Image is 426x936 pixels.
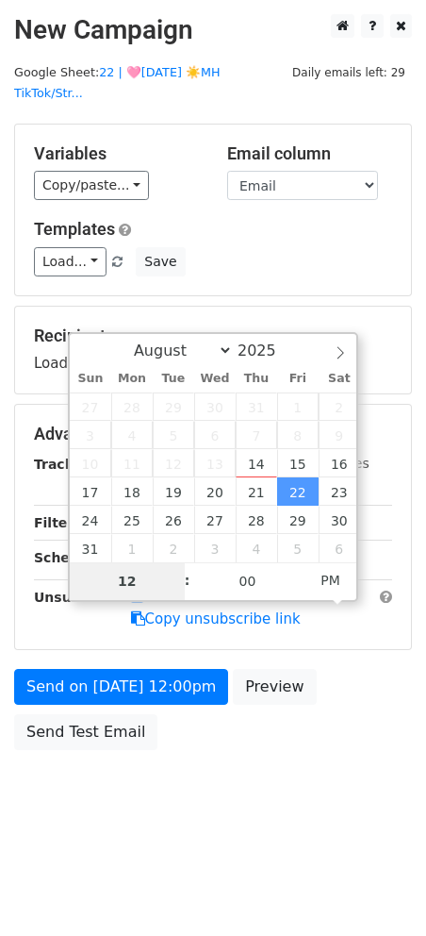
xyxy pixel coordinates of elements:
[319,534,360,562] span: September 6, 2025
[153,373,194,385] span: Tue
[319,477,360,506] span: August 23, 2025
[14,14,412,46] h2: New Campaign
[236,393,277,421] span: July 31, 2025
[34,457,97,472] strong: Tracking
[236,449,277,477] span: August 14, 2025
[236,373,277,385] span: Thu
[236,477,277,506] span: August 21, 2025
[319,421,360,449] span: August 9, 2025
[286,65,412,79] a: Daily emails left: 29
[233,669,316,705] a: Preview
[34,424,392,444] h5: Advanced
[111,393,153,421] span: July 28, 2025
[304,561,356,599] span: Click to toggle
[34,247,106,276] a: Load...
[319,393,360,421] span: August 2, 2025
[277,477,319,506] span: August 22, 2025
[70,477,111,506] span: August 17, 2025
[70,373,111,385] span: Sun
[131,610,301,627] a: Copy unsubscribe link
[111,449,153,477] span: August 11, 2025
[70,562,185,600] input: Hour
[236,506,277,534] span: August 28, 2025
[277,534,319,562] span: September 5, 2025
[14,65,221,101] small: Google Sheet:
[34,550,102,565] strong: Schedule
[34,590,126,605] strong: Unsubscribe
[194,449,236,477] span: August 13, 2025
[153,534,194,562] span: September 2, 2025
[277,449,319,477] span: August 15, 2025
[233,342,301,359] input: Year
[153,421,194,449] span: August 5, 2025
[153,449,194,477] span: August 12, 2025
[319,449,360,477] span: August 16, 2025
[136,247,185,276] button: Save
[70,421,111,449] span: August 3, 2025
[194,477,236,506] span: August 20, 2025
[319,506,360,534] span: August 30, 2025
[14,65,221,101] a: 22 | 🩷[DATE] ☀️MH TikTok/Str...
[111,477,153,506] span: August 18, 2025
[194,373,236,385] span: Wed
[14,669,228,705] a: Send on [DATE] 12:00pm
[153,393,194,421] span: July 29, 2025
[194,393,236,421] span: July 30, 2025
[70,534,111,562] span: August 31, 2025
[14,714,157,750] a: Send Test Email
[319,373,360,385] span: Sat
[277,421,319,449] span: August 8, 2025
[34,171,149,200] a: Copy/paste...
[332,845,426,936] iframe: Chat Widget
[34,515,82,530] strong: Filters
[34,326,392,375] div: Loading...
[34,219,115,239] a: Templates
[190,562,305,600] input: Minute
[295,454,369,474] label: UTM Codes
[153,506,194,534] span: August 26, 2025
[111,506,153,534] span: August 25, 2025
[70,449,111,477] span: August 10, 2025
[185,561,190,599] span: :
[236,534,277,562] span: September 4, 2025
[194,506,236,534] span: August 27, 2025
[277,393,319,421] span: August 1, 2025
[34,143,199,164] h5: Variables
[286,62,412,83] span: Daily emails left: 29
[236,421,277,449] span: August 7, 2025
[153,477,194,506] span: August 19, 2025
[111,421,153,449] span: August 4, 2025
[194,534,236,562] span: September 3, 2025
[277,506,319,534] span: August 29, 2025
[277,373,319,385] span: Fri
[227,143,392,164] h5: Email column
[111,534,153,562] span: September 1, 2025
[70,393,111,421] span: July 27, 2025
[34,326,392,346] h5: Recipients
[194,421,236,449] span: August 6, 2025
[70,506,111,534] span: August 24, 2025
[111,373,153,385] span: Mon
